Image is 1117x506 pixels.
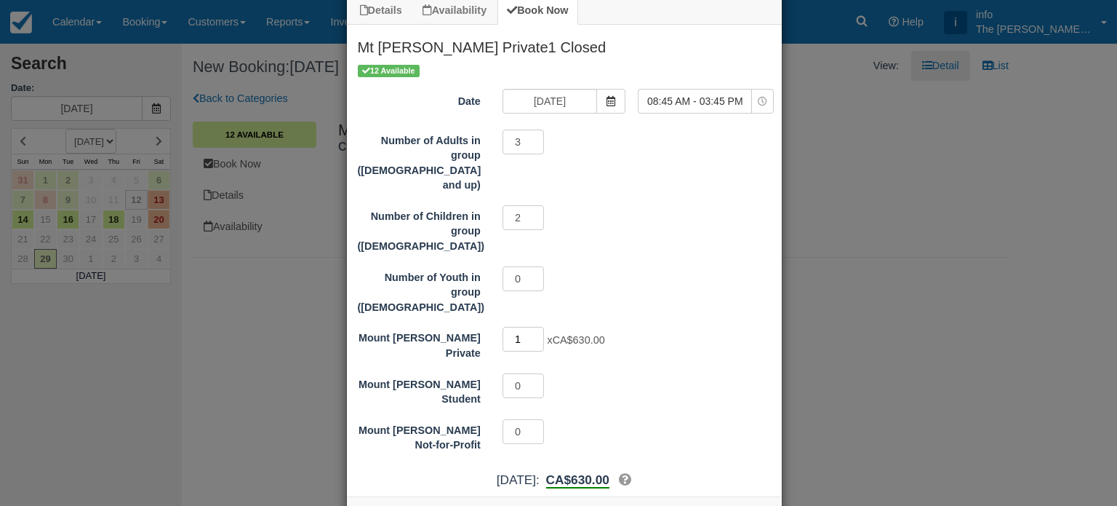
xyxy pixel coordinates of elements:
[347,265,492,315] label: Number of Youth in group (13 - 18 years old)
[347,25,782,63] h2: Mt [PERSON_NAME] Private1 Closed
[547,335,604,347] span: x
[347,89,492,109] label: Date
[553,335,605,347] span: CA$630.00
[503,205,545,230] input: Number of Children in group (6 - 12 years old)
[347,372,492,407] label: Mount Stephen Student
[347,471,782,489] div: [DATE]:
[347,418,492,453] label: Mount Stephen Not-for-Profit
[503,130,545,154] input: Number of Adults in group (19 years old and up)
[503,373,545,398] input: Mount Stephen Student
[638,94,751,108] span: 08:45 AM - 03:45 PM
[546,473,609,487] span: CA$630.00
[358,65,420,77] span: 12 Available
[347,325,492,360] label: Mount Stephen Private
[347,204,492,254] label: Number of Children in group (6 - 12 years old)
[503,419,545,444] input: Mount Stephen Not-for-Profit
[503,266,545,291] input: Number of Youth in group (13 - 18 years old)
[503,327,545,352] input: Mount Stephen Private
[347,128,492,193] label: Number of Adults in group (19 years old and up)
[347,25,782,489] div: Item Modal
